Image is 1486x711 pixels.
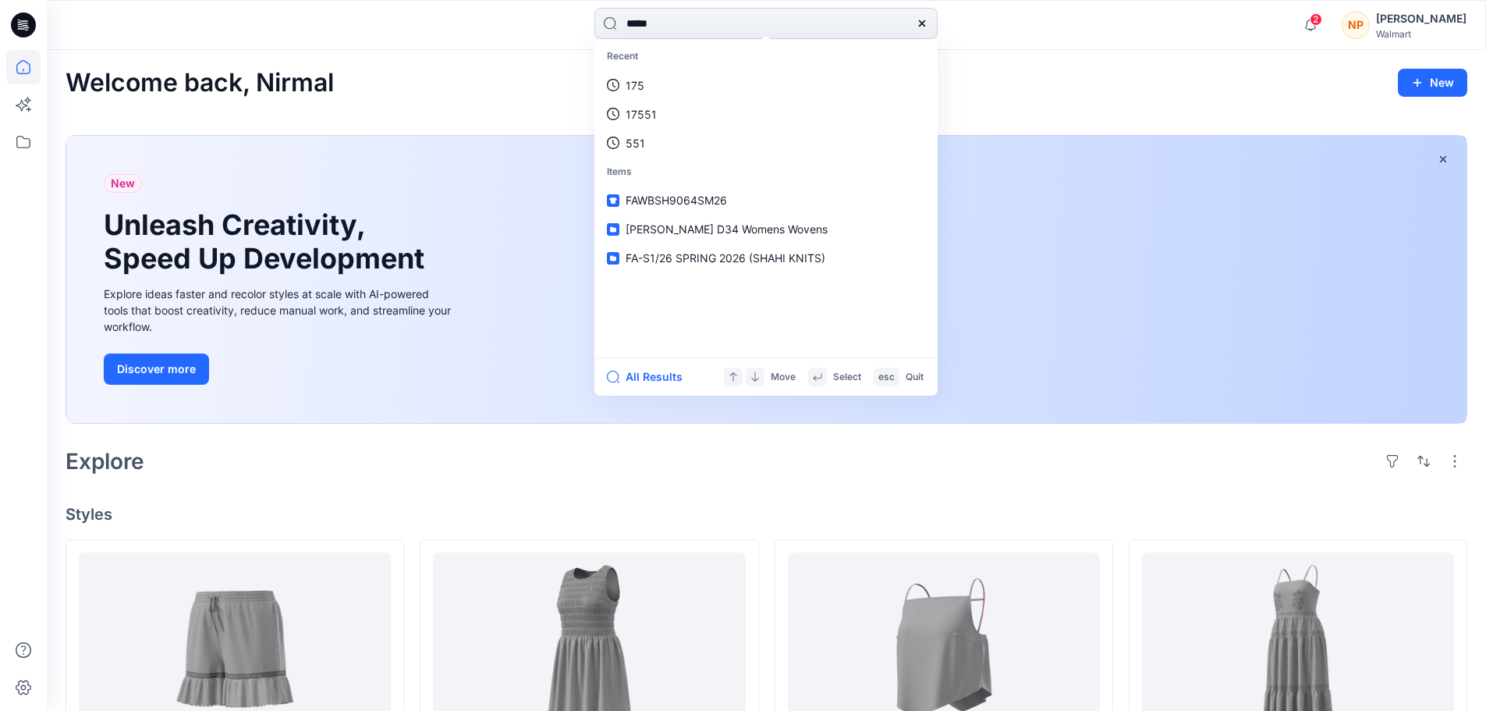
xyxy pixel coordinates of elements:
[626,106,657,123] p: 17551
[771,369,796,386] p: Move
[1342,11,1370,39] div: NP
[626,251,825,265] span: FA-S1/26 SPRING 2026 (SHAHI KNITS)
[598,71,935,100] a: 175
[906,369,924,386] p: Quit
[66,505,1467,524] h4: Styles
[104,208,431,276] h1: Unleash Creativity, Speed Up Development
[104,354,455,385] a: Discover more
[626,135,645,151] p: 551
[1310,13,1322,26] span: 2
[66,69,334,98] h2: Welcome back, Nirmal
[104,354,209,385] button: Discover more
[111,174,135,193] span: New
[598,100,935,129] a: 17551
[626,194,727,207] span: FAWBSH9064SM26
[598,158,935,187] p: Items
[833,369,861,386] p: Select
[1376,28,1466,40] div: Walmart
[66,449,144,474] h2: Explore
[598,42,935,71] p: Recent
[598,186,935,215] a: FAWBSH9064SM26
[626,222,828,236] span: [PERSON_NAME] D34 Womens Wovens
[878,369,895,386] p: esc
[598,244,935,272] a: FA-S1/26 SPRING 2026 (SHAHI KNITS)
[1376,9,1466,28] div: [PERSON_NAME]
[626,77,644,94] p: 175
[598,215,935,244] a: [PERSON_NAME] D34 Womens Wovens
[607,368,693,386] button: All Results
[104,286,455,335] div: Explore ideas faster and recolor styles at scale with AI-powered tools that boost creativity, red...
[1398,69,1467,97] button: New
[598,129,935,158] a: 551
